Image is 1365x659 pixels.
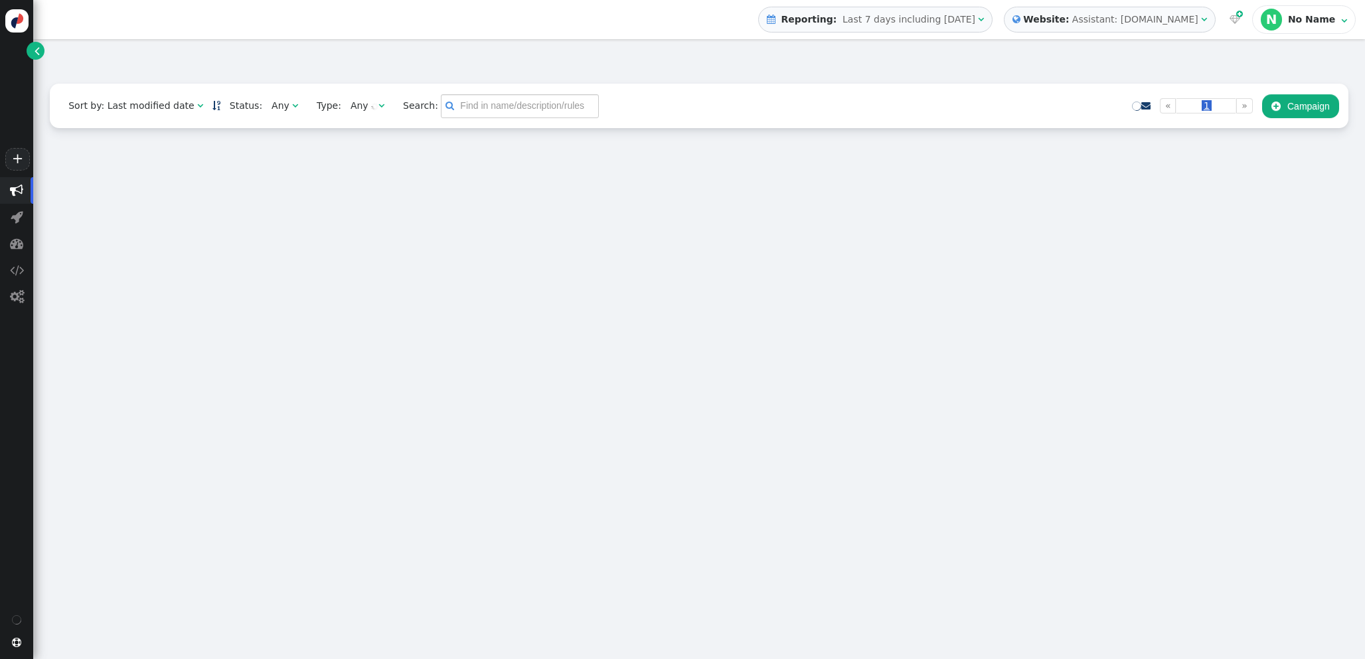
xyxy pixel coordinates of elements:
img: loading.gif [371,103,378,110]
span:  [10,290,24,303]
img: logo-icon.svg [5,9,29,33]
a:  [1141,100,1151,111]
span:  [10,263,24,277]
span:  [978,15,984,24]
span:  [767,15,775,24]
input: Find in name/description/rules [441,94,599,118]
span:  [197,101,203,110]
span:  [1271,101,1281,111]
span: Status: [220,99,262,113]
span:  [445,99,454,113]
b: Reporting: [778,14,839,25]
span:  [1201,15,1207,24]
div: Sort by: Last modified date [68,99,194,113]
span:  [35,44,40,58]
span:  [1341,16,1347,25]
span: 1 [1202,100,1212,111]
span:  [1141,101,1151,110]
div: No Name [1288,14,1338,25]
span:  [1230,15,1240,24]
a:  [212,100,220,111]
b: Website: [1020,13,1072,27]
span:  [10,237,23,250]
span:  [1236,9,1243,20]
a: » [1236,98,1253,113]
span:  [11,210,23,224]
span: Search: [394,100,438,111]
a: « [1160,98,1176,113]
span: Type: [307,99,341,113]
span:  [1012,13,1020,27]
span:  [12,638,21,647]
span: Last 7 days including [DATE] [843,14,975,25]
div: Any [272,99,289,113]
span:  [378,101,384,110]
span:  [292,101,298,110]
a: + [5,148,29,171]
button: Campaign [1262,94,1339,118]
div: N [1261,9,1282,30]
a:   [1227,13,1243,27]
a:  [27,42,44,60]
div: Any [351,99,368,113]
span: Sorted in descending order [212,101,220,110]
div: Assistant: [DOMAIN_NAME] [1072,13,1198,27]
span:  [10,184,23,197]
